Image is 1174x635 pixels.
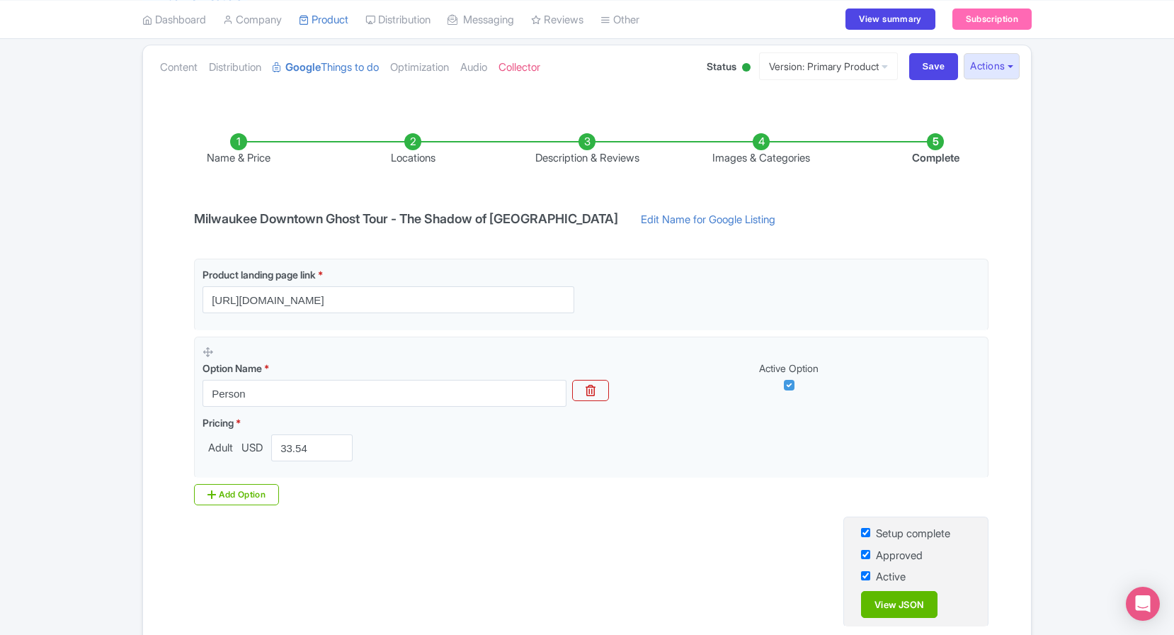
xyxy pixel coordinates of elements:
[209,45,261,90] a: Distribution
[203,286,574,313] input: Product landing page link
[273,45,379,90] a: GoogleThings to do
[326,133,500,167] li: Locations
[285,60,321,76] strong: Google
[390,45,449,90] a: Optimization
[271,434,353,461] input: 0.00
[909,53,959,80] input: Save
[964,53,1020,79] button: Actions
[707,59,736,74] span: Status
[160,45,198,90] a: Content
[203,440,239,456] span: Adult
[876,569,906,585] label: Active
[739,57,753,79] div: Active
[1126,587,1160,621] div: Open Intercom Messenger
[500,133,674,167] li: Description & Reviews
[845,9,935,30] a: View summary
[674,133,848,167] li: Images & Categories
[203,417,234,429] span: Pricing
[186,212,627,226] h4: Milwaukee Downtown Ghost Tour - The Shadow of [GEOGRAPHIC_DATA]
[876,548,923,564] label: Approved
[203,269,316,281] span: Product landing page link
[759,362,819,374] span: Active Option
[876,526,950,542] label: Setup complete
[203,362,262,374] span: Option Name
[861,591,938,618] a: View JSON
[952,9,1032,30] a: Subscription
[498,45,540,90] a: Collector
[152,133,326,167] li: Name & Price
[239,440,266,456] span: USD
[460,45,487,90] a: Audio
[627,212,790,235] a: Edit Name for Google Listing
[203,380,566,407] input: Option Name
[194,484,279,505] div: Add Option
[848,133,1022,167] li: Complete
[759,52,898,80] a: Version: Primary Product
